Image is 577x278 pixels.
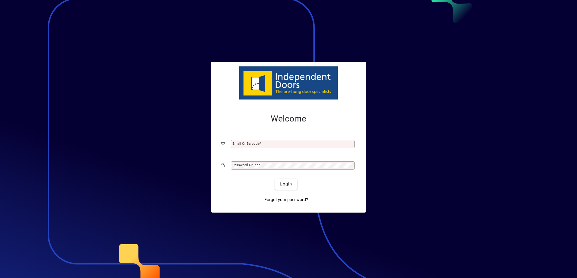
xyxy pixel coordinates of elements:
a: Forgot your password? [262,194,311,205]
h2: Welcome [221,114,356,124]
mat-label: Email or Barcode [232,141,260,146]
button: Login [275,179,297,190]
mat-label: Password or Pin [232,163,258,167]
span: Forgot your password? [264,197,308,203]
span: Login [280,181,292,187]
